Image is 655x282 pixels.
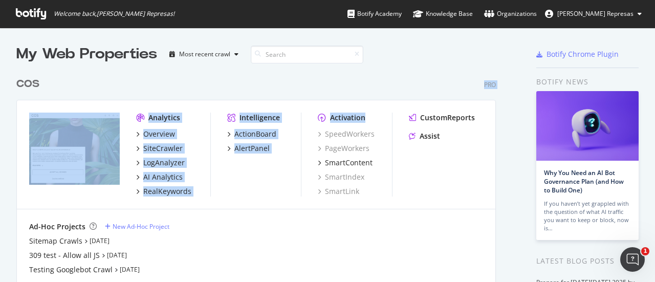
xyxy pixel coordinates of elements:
div: LogAnalyzer [143,158,185,168]
a: Assist [409,131,440,141]
div: AI Analytics [143,172,183,182]
img: Why You Need an AI Bot Governance Plan (and How to Build One) [536,91,639,161]
div: ActionBoard [234,129,276,139]
a: AlertPanel [227,143,270,154]
div: Organizations [484,9,537,19]
a: PageWorkers [318,143,369,154]
a: Overview [136,129,175,139]
div: If you haven’t yet grappled with the question of what AI traffic you want to keep or block, now is… [544,200,631,232]
div: Assist [420,131,440,141]
div: Pro [484,80,496,89]
a: 309 test - Allow all JS [29,250,100,261]
div: Overview [143,129,175,139]
div: COS [16,77,39,92]
div: Botify Academy [347,9,402,19]
div: AlertPanel [234,143,270,154]
img: https://www.cosstores.com [29,113,120,185]
span: Welcome back, [PERSON_NAME] Represas ! [54,10,174,18]
div: Latest Blog Posts [536,255,639,267]
span: Duarte Represas [557,9,634,18]
div: RealKeywords [143,186,191,197]
a: LogAnalyzer [136,158,185,168]
iframe: Intercom live chat [620,247,645,272]
a: SmartIndex [318,172,364,182]
div: CustomReports [420,113,475,123]
a: COS [16,77,43,92]
div: Ad-Hoc Projects [29,222,85,232]
div: My Web Properties [16,44,157,64]
span: 1 [641,247,649,255]
a: RealKeywords [136,186,191,197]
a: SpeedWorkers [318,129,375,139]
div: Botify Chrome Plugin [547,49,619,59]
a: [DATE] [107,251,127,259]
div: New Ad-Hoc Project [113,222,169,231]
a: New Ad-Hoc Project [105,222,169,231]
div: SmartContent [325,158,373,168]
a: Sitemap Crawls [29,236,82,246]
div: Activation [330,113,365,123]
a: Testing Googlebot Crawl [29,265,113,275]
div: Intelligence [239,113,280,123]
a: SmartContent [318,158,373,168]
a: SmartLink [318,186,359,197]
a: CustomReports [409,113,475,123]
a: Why You Need an AI Bot Governance Plan (and How to Build One) [544,168,624,194]
div: Most recent crawl [179,51,230,57]
a: [DATE] [90,236,110,245]
div: Knowledge Base [413,9,473,19]
input: Search [251,46,363,63]
a: AI Analytics [136,172,183,182]
div: Analytics [148,113,180,123]
button: Most recent crawl [165,46,243,62]
button: [PERSON_NAME] Represas [537,6,650,22]
a: ActionBoard [227,129,276,139]
div: SiteCrawler [143,143,183,154]
div: Botify news [536,76,639,88]
a: SiteCrawler [136,143,183,154]
a: Botify Chrome Plugin [536,49,619,59]
a: [DATE] [120,265,140,274]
